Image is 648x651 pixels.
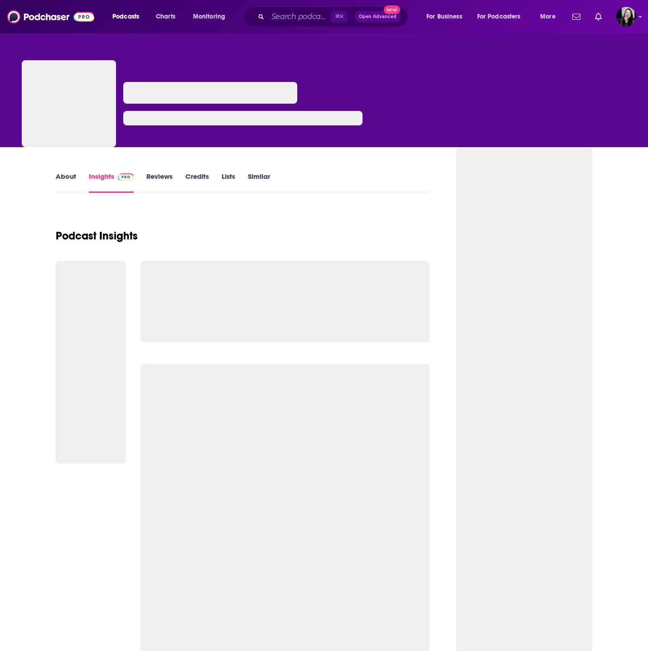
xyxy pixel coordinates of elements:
a: Lists [222,172,235,193]
span: Monitoring [193,10,225,23]
a: Show notifications dropdown [569,9,584,24]
a: Charts [150,10,181,24]
button: open menu [534,10,567,24]
a: Show notifications dropdown [591,9,605,24]
img: Podchaser Pro [118,173,134,181]
button: Open AdvancedNew [355,11,401,22]
a: About [56,172,76,193]
span: Logged in as marypoffenroth [616,7,636,27]
span: Open Advanced [359,14,397,19]
span: Podcasts [112,10,139,23]
button: open menu [106,10,151,24]
a: Similar [248,172,270,193]
span: More [540,10,556,23]
img: Podchaser - Follow, Share and Rate Podcasts [7,8,94,25]
h1: Podcast Insights [56,229,138,243]
span: New [384,5,400,14]
input: Search podcasts, credits, & more... [268,10,331,24]
span: For Business [426,10,462,23]
a: Credits [185,172,209,193]
a: Reviews [146,172,173,193]
div: Search podcasts, credits, & more... [251,6,417,27]
span: For Podcasters [477,10,521,23]
span: ⌘ K [331,11,348,23]
button: open menu [420,10,474,24]
button: Show profile menu [616,7,636,27]
button: open menu [187,10,237,24]
img: User Profile [616,7,636,27]
span: Charts [156,10,175,23]
a: InsightsPodchaser Pro [89,172,134,193]
button: open menu [471,10,534,24]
